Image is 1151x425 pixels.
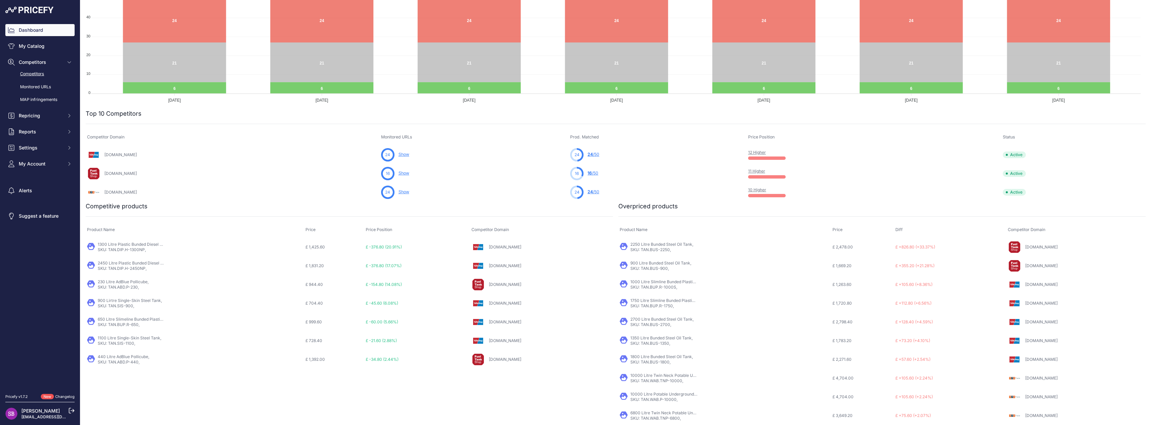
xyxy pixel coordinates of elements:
[471,227,509,232] span: Competitor Domain
[98,242,179,247] a: 1300 Litre Plastic Bunded Diesel Dispenser,
[87,227,115,232] span: Product Name
[305,357,325,362] span: £ 1,392.00
[630,335,693,340] a: 1350 Litre Bunded Steel Oil Tank,
[905,98,917,103] tspan: [DATE]
[574,189,580,195] span: 24
[620,227,647,232] span: Product Name
[98,279,149,284] a: 230 Litre AdBlue Pollicube,
[630,242,693,247] a: 2250 Litre Bunded Steel Oil Tank,
[895,376,933,381] span: £ +105.60 (+2.24%)
[19,59,63,66] span: Competitors
[86,109,142,118] h2: Top 10 Competitors
[1025,376,1058,381] a: [DOMAIN_NAME]
[5,40,75,52] a: My Catalog
[832,394,854,399] span: £ 4,704.00
[366,319,398,324] span: £ -60.00 (5.66%)
[489,263,521,268] a: [DOMAIN_NAME]
[1052,98,1065,103] tspan: [DATE]
[1003,134,1015,139] span: Status
[832,376,854,381] span: £ 4,704.00
[305,301,323,306] span: £ 704.40
[5,394,28,400] div: Pricefy v1.7.2
[104,190,137,195] a: [DOMAIN_NAME]
[895,244,935,249] span: £ +826.80 (+33.37%)
[489,282,521,287] a: [DOMAIN_NAME]
[895,301,932,306] span: £ +112.80 (+6.56%)
[630,298,712,303] a: 1750 Litre Slimline Bunded Plastic Oil Tank,
[895,263,935,268] span: £ +355.20 (+21.28%)
[630,266,691,271] p: SKU: TAN.BUS-900,
[21,408,60,414] a: [PERSON_NAME]
[489,301,521,306] a: [DOMAIN_NAME]
[630,397,697,402] p: SKU: TAN.WAB.P-10000,
[610,98,623,103] tspan: [DATE]
[399,171,409,176] a: Show
[1025,394,1058,399] a: [DOMAIN_NAME]
[630,392,718,397] a: 10000 Litre Potable Underground Water Tank,
[5,56,75,68] button: Competitors
[19,112,63,119] span: Repricing
[19,161,63,167] span: My Account
[575,171,579,177] span: 16
[489,244,521,249] a: [DOMAIN_NAME]
[630,359,693,365] p: SKU: TAN.BUS-1800,
[630,247,693,252] p: SKU: TAN.BUS-2250,
[463,98,475,103] tspan: [DATE]
[1003,151,1026,158] span: Active
[748,169,765,174] a: 11 Higher
[1003,189,1026,196] span: Active
[1025,301,1058,306] a: [DOMAIN_NAME]
[305,244,325,249] span: £ 1,425.60
[305,263,324,268] span: £ 1,831.20
[630,279,712,284] a: 1000 Litre Slimline Bunded Plastic Oil Tank,
[305,282,323,287] span: £ 944.40
[630,317,694,322] a: 2700 Litre Bunded Steel Oil Tank,
[1025,244,1058,249] a: [DOMAIN_NAME]
[630,378,697,384] p: SKU: TAN.WAB.TNP-10000,
[832,263,852,268] span: £ 1,669.20
[305,319,322,324] span: £ 999.60
[630,322,694,327] p: SKU: TAN.BUS-2700,
[630,260,691,265] a: 900 Litre Bunded Steel Oil Tank,
[574,152,580,158] span: 24
[98,335,161,340] a: 1100 Litre Single-Skin Steel Tank,
[5,24,75,386] nav: Sidebar
[895,413,931,418] span: £ +75.60 (+2.07%)
[381,134,412,139] span: Monitored URLs
[489,338,521,343] a: [DOMAIN_NAME]
[630,373,739,378] a: 10000 Litre Twin Neck Potable Underground Water Tank,
[748,150,766,155] a: 12 Higher
[588,171,598,176] a: 16/50
[895,338,930,343] span: £ +73.20 (+4.10%)
[588,152,593,157] span: 24
[366,301,398,306] span: £ -45.60 (6.08%)
[87,134,124,139] span: Competitor Domain
[5,210,75,222] a: Suggest a feature
[832,227,843,232] span: Price
[385,152,390,158] span: 24
[630,341,693,346] p: SKU: TAN.BUS-1350,
[832,319,853,324] span: £ 2,798.40
[748,134,775,139] span: Price Position
[86,53,90,57] tspan: 20
[104,171,137,176] a: [DOMAIN_NAME]
[895,394,933,399] span: £ +105.60 (+2.24%)
[588,189,599,194] a: 24/50
[832,244,853,249] span: £ 2,478.00
[98,266,165,271] p: SKU: TAN.DIP.H-2450NP,
[5,185,75,197] a: Alerts
[98,260,180,265] a: 2450 Litre Plastic Bunded Diesel Dispenser,
[86,72,90,76] tspan: 10
[316,98,328,103] tspan: [DATE]
[1025,357,1058,362] a: [DOMAIN_NAME]
[748,187,766,192] a: 10 Higher
[98,341,161,346] p: SKU: TAN.SIS-1100,
[588,171,592,176] span: 16
[366,263,402,268] span: £ -376.80 (17.07%)
[895,357,931,362] span: £ +57.60 (+2.54%)
[895,282,933,287] span: £ +105.60 (+8.36%)
[1008,227,1045,232] span: Competitor Domain
[5,68,75,80] a: Competitors
[366,338,397,343] span: £ -21.60 (2.88%)
[86,15,90,19] tspan: 40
